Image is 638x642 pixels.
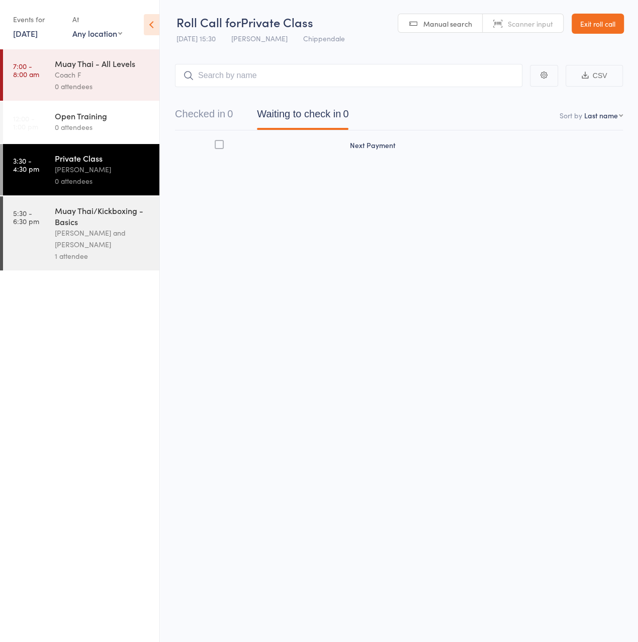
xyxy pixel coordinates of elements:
[55,164,151,175] div: [PERSON_NAME]
[3,144,159,195] a: 3:30 -4:30 pmPrivate Class[PERSON_NAME]0 attendees
[55,250,151,262] div: 1 attendee
[13,62,39,78] time: 7:00 - 8:00 am
[508,19,553,29] span: Scanner input
[13,209,39,225] time: 5:30 - 6:30 pm
[572,14,624,34] a: Exit roll call
[176,33,216,43] span: [DATE] 15:30
[3,102,159,143] a: 12:00 -1:00 pmOpen Training0 attendees
[55,81,151,92] div: 0 attendees
[303,33,345,43] span: Chippendale
[176,14,241,30] span: Roll Call for
[560,110,582,120] label: Sort by
[3,49,159,101] a: 7:00 -8:00 amMuay Thai - All LevelsCoach F0 attendees
[13,11,62,28] div: Events for
[566,65,623,87] button: CSV
[72,28,122,39] div: Any location
[13,157,39,173] time: 3:30 - 4:30 pm
[55,110,151,121] div: Open Training
[343,108,348,119] div: 0
[55,153,151,164] div: Private Class
[55,58,151,69] div: Muay Thai - All Levels
[241,14,313,30] span: Private Class
[55,69,151,81] div: Coach F
[231,33,288,43] span: [PERSON_NAME]
[584,110,618,120] div: Last name
[13,28,38,39] a: [DATE]
[227,108,233,119] div: 0
[175,103,233,130] button: Checked in0
[13,114,38,130] time: 12:00 - 1:00 pm
[55,121,151,133] div: 0 attendees
[257,103,348,130] button: Waiting to check in0
[346,135,623,156] div: Next Payment
[55,175,151,187] div: 0 attendees
[175,64,522,87] input: Search by name
[3,196,159,270] a: 5:30 -6:30 pmMuay Thai/Kickboxing - Basics[PERSON_NAME] and [PERSON_NAME]1 attendee
[55,227,151,250] div: [PERSON_NAME] and [PERSON_NAME]
[72,11,122,28] div: At
[55,205,151,227] div: Muay Thai/Kickboxing - Basics
[423,19,472,29] span: Manual search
